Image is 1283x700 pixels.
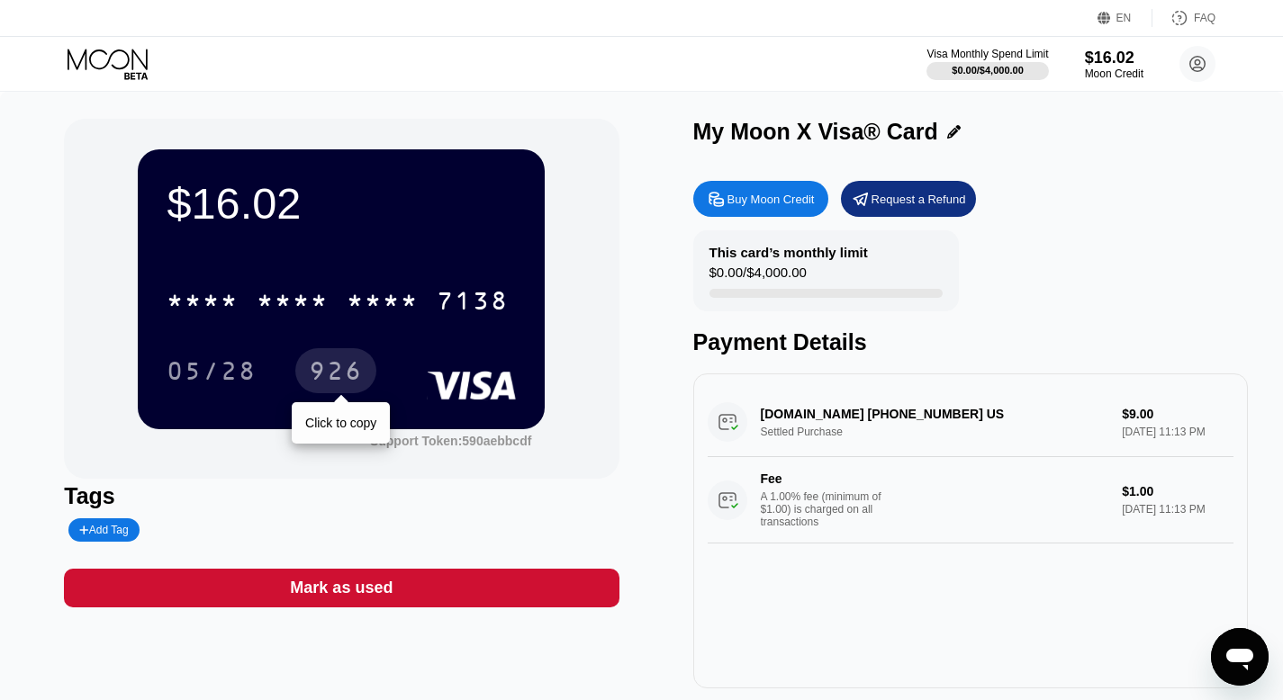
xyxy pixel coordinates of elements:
[370,434,531,448] div: Support Token: 590aebbcdf
[370,434,531,448] div: Support Token:590aebbcdf
[68,518,139,542] div: Add Tag
[693,329,1248,355] div: Payment Details
[290,578,393,598] div: Mark as used
[841,181,976,217] div: Request a Refund
[708,457,1233,543] div: FeeA 1.00% fee (minimum of $1.00) is charged on all transactions$1.00[DATE] 11:13 PM
[1211,628,1269,686] iframe: Button to launch messaging window
[1122,484,1233,498] div: $1.00
[153,348,270,393] div: 05/28
[693,119,938,145] div: My Moon X Visa® Card
[1116,12,1132,24] div: EN
[295,348,376,393] div: 926
[1085,49,1143,80] div: $16.02Moon Credit
[727,192,815,207] div: Buy Moon Credit
[64,483,619,509] div: Tags
[305,416,376,430] div: Click to copy
[167,359,257,388] div: 05/28
[64,569,619,607] div: Mark as used
[167,178,516,229] div: $16.02
[437,289,509,318] div: 7138
[79,524,128,536] div: Add Tag
[761,490,896,528] div: A 1.00% fee (minimum of $1.00) is charged on all transactions
[309,359,363,388] div: 926
[693,181,828,217] div: Buy Moon Credit
[1122,503,1233,516] div: [DATE] 11:13 PM
[709,245,868,260] div: This card’s monthly limit
[1098,9,1152,27] div: EN
[1152,9,1215,27] div: FAQ
[709,265,807,289] div: $0.00 / $4,000.00
[952,65,1024,76] div: $0.00 / $4,000.00
[926,48,1048,60] div: Visa Monthly Spend Limit
[1085,67,1143,80] div: Moon Credit
[872,192,966,207] div: Request a Refund
[1085,49,1143,67] div: $16.02
[1194,12,1215,24] div: FAQ
[761,471,887,486] div: Fee
[926,48,1048,80] div: Visa Monthly Spend Limit$0.00/$4,000.00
